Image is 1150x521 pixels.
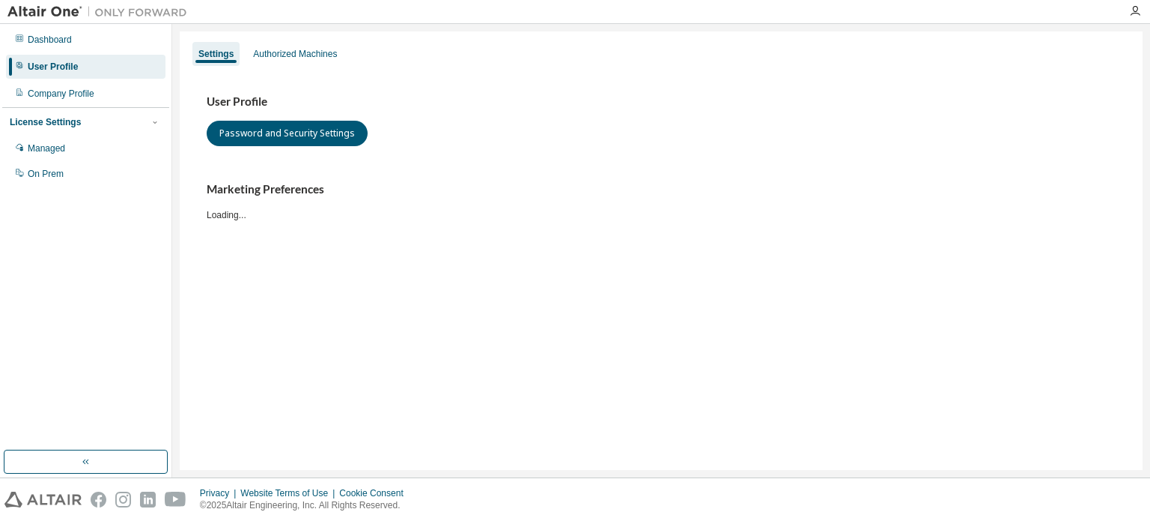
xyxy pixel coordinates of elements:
img: instagram.svg [115,492,131,508]
h3: Marketing Preferences [207,182,1116,197]
div: Privacy [200,487,240,499]
div: User Profile [28,61,78,73]
div: Settings [198,48,234,60]
div: Company Profile [28,88,94,100]
img: facebook.svg [91,492,106,508]
div: Dashboard [28,34,72,46]
div: Loading... [207,182,1116,220]
div: Cookie Consent [339,487,412,499]
div: Website Terms of Use [240,487,339,499]
div: Authorized Machines [253,48,337,60]
div: Managed [28,142,65,154]
img: linkedin.svg [140,492,156,508]
img: youtube.svg [165,492,186,508]
img: altair_logo.svg [4,492,82,508]
p: © 2025 Altair Engineering, Inc. All Rights Reserved. [200,499,413,512]
div: On Prem [28,168,64,180]
img: Altair One [7,4,195,19]
div: License Settings [10,116,81,128]
button: Password and Security Settings [207,121,368,146]
h3: User Profile [207,94,1116,109]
